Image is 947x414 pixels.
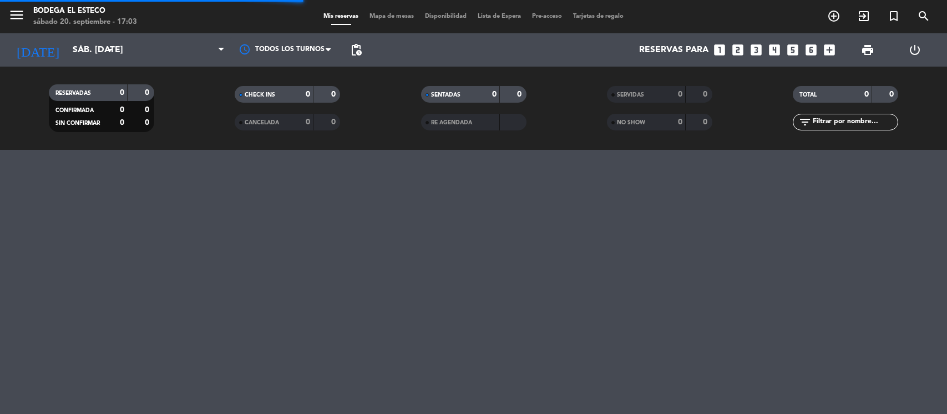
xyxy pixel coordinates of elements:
[120,119,124,127] strong: 0
[617,120,645,125] span: NO SHOW
[350,43,363,57] span: pending_actions
[103,43,117,57] i: arrow_drop_down
[145,106,151,114] strong: 0
[8,7,25,23] i: menu
[33,6,137,17] div: Bodega El Esteco
[318,13,364,19] span: Mis reservas
[55,90,91,96] span: RESERVADAS
[568,13,629,19] span: Tarjetas de regalo
[731,43,745,57] i: looks_two
[145,119,151,127] strong: 0
[887,9,900,23] i: turned_in_not
[822,43,837,57] i: add_box
[827,9,840,23] i: add_circle_outline
[419,13,472,19] span: Disponibilidad
[8,38,67,62] i: [DATE]
[857,9,870,23] i: exit_to_app
[492,90,497,98] strong: 0
[678,118,682,126] strong: 0
[245,120,279,125] span: CANCELADA
[331,118,338,126] strong: 0
[889,90,896,98] strong: 0
[639,45,708,55] span: Reservas para
[331,90,338,98] strong: 0
[120,89,124,97] strong: 0
[799,92,817,98] span: TOTAL
[306,90,310,98] strong: 0
[712,43,727,57] i: looks_one
[703,118,710,126] strong: 0
[786,43,800,57] i: looks_5
[526,13,568,19] span: Pre-acceso
[55,120,100,126] span: SIN CONFIRMAR
[798,115,812,129] i: filter_list
[812,116,898,128] input: Filtrar por nombre...
[892,33,939,67] div: LOG OUT
[431,92,460,98] span: SENTADAS
[678,90,682,98] strong: 0
[364,13,419,19] span: Mapa de mesas
[908,43,921,57] i: power_settings_new
[120,106,124,114] strong: 0
[749,43,763,57] i: looks_3
[431,120,472,125] span: RE AGENDADA
[804,43,818,57] i: looks_6
[33,17,137,28] div: sábado 20. septiembre - 17:03
[517,90,524,98] strong: 0
[864,90,869,98] strong: 0
[767,43,782,57] i: looks_4
[245,92,275,98] span: CHECK INS
[617,92,644,98] span: SERVIDAS
[55,108,94,113] span: CONFIRMADA
[145,89,151,97] strong: 0
[306,118,310,126] strong: 0
[703,90,710,98] strong: 0
[861,43,874,57] span: print
[917,9,930,23] i: search
[8,7,25,27] button: menu
[472,13,526,19] span: Lista de Espera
